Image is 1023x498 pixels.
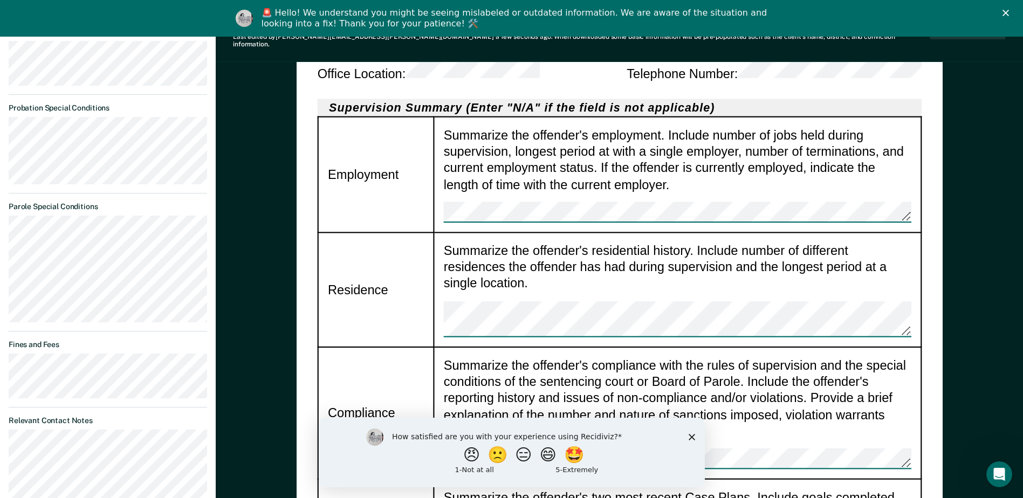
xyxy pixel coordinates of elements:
div: Summarize the offender's residential history. Include number of different residences the offender... [443,242,911,337]
dt: Probation Special Conditions [9,103,207,113]
div: Summarize the offender's compliance with the rules of supervision and the special conditions of t... [443,356,911,469]
div: Last edited by [PERSON_NAME][EMAIL_ADDRESS][PERSON_NAME][DOMAIN_NAME] . When downloaded some basi... [233,33,930,49]
dt: Fines and Fees [9,340,207,349]
div: 🚨 Hello! We understand you might be seeing mislabeled or outdated information. We are aware of th... [262,8,771,29]
dt: Parole Special Conditions [9,202,207,211]
div: Office Location : [317,38,540,82]
h2: Supervision Summary (Enter "N/A" if the field is not applicable) [317,98,922,115]
div: Summarize the offender's employment. Include number of jobs held during supervision, longest peri... [443,126,911,223]
div: Telephone Number : [627,38,922,82]
div: Close [1003,10,1013,16]
td: Residence [318,232,434,347]
td: Compliance [318,347,434,479]
img: Profile image for Kim [236,10,253,27]
td: Employment [318,116,434,232]
iframe: Survey by Kim from Recidiviz [319,418,705,487]
iframe: Intercom live chat [986,461,1012,487]
dt: Relevant Contact Notes [9,416,207,425]
span: a few seconds ago [496,33,551,40]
